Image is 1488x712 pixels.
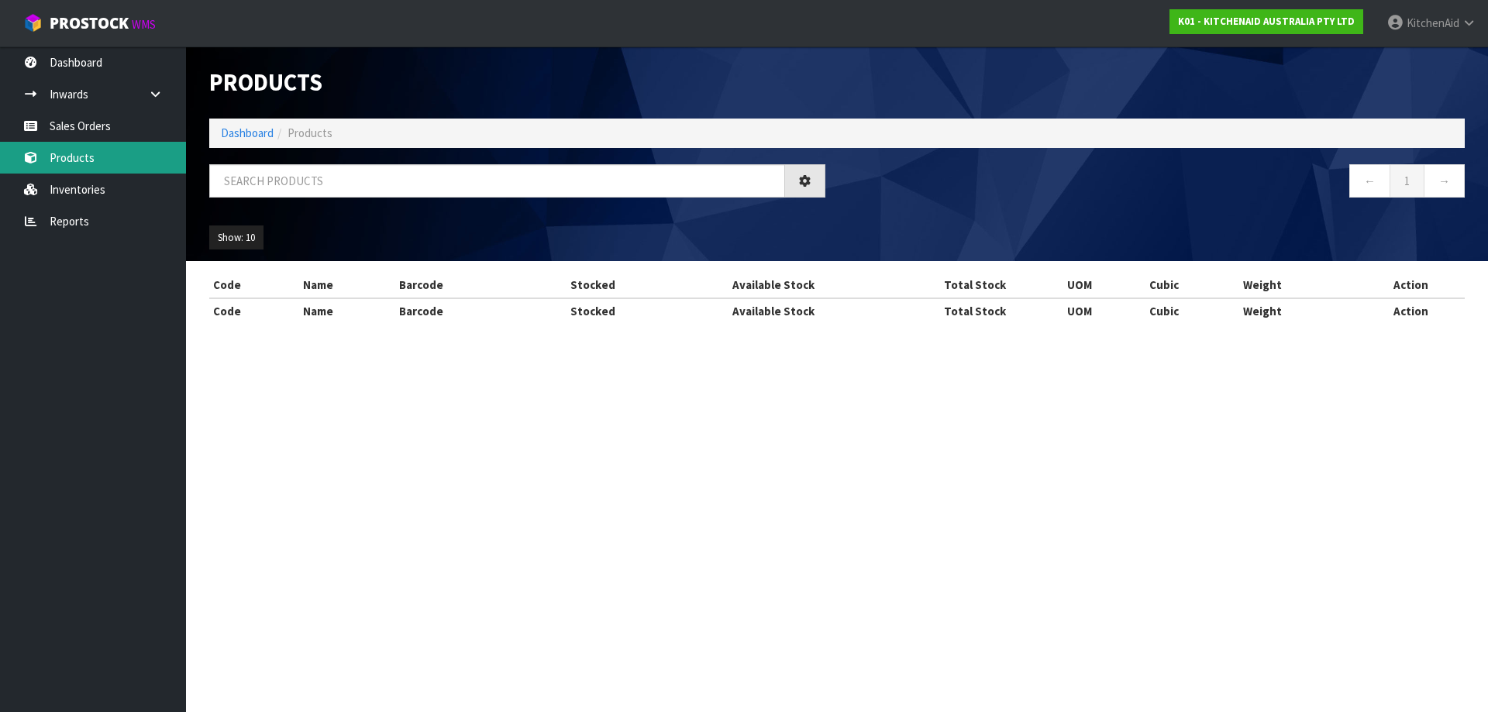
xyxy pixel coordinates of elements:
[209,164,785,198] input: Search products
[1063,273,1145,298] th: UOM
[660,298,887,323] th: Available Stock
[1145,273,1239,298] th: Cubic
[299,298,395,323] th: Name
[209,225,263,250] button: Show: 10
[1145,298,1239,323] th: Cubic
[1390,164,1424,198] a: 1
[1239,298,1357,323] th: Weight
[660,273,887,298] th: Available Stock
[50,13,129,33] span: ProStock
[1063,298,1145,323] th: UOM
[887,298,1063,323] th: Total Stock
[1424,164,1465,198] a: →
[395,298,526,323] th: Barcode
[526,273,660,298] th: Stocked
[849,164,1465,202] nav: Page navigation
[526,298,660,323] th: Stocked
[1239,273,1357,298] th: Weight
[209,298,299,323] th: Code
[1357,298,1465,323] th: Action
[221,126,274,140] a: Dashboard
[209,273,299,298] th: Code
[299,273,395,298] th: Name
[1178,15,1355,28] strong: K01 - KITCHENAID AUSTRALIA PTY LTD
[288,126,332,140] span: Products
[1349,164,1390,198] a: ←
[395,273,526,298] th: Barcode
[887,273,1063,298] th: Total Stock
[209,70,825,95] h1: Products
[132,17,156,32] small: WMS
[1357,273,1465,298] th: Action
[1407,15,1459,30] span: KitchenAid
[23,13,43,33] img: cube-alt.png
